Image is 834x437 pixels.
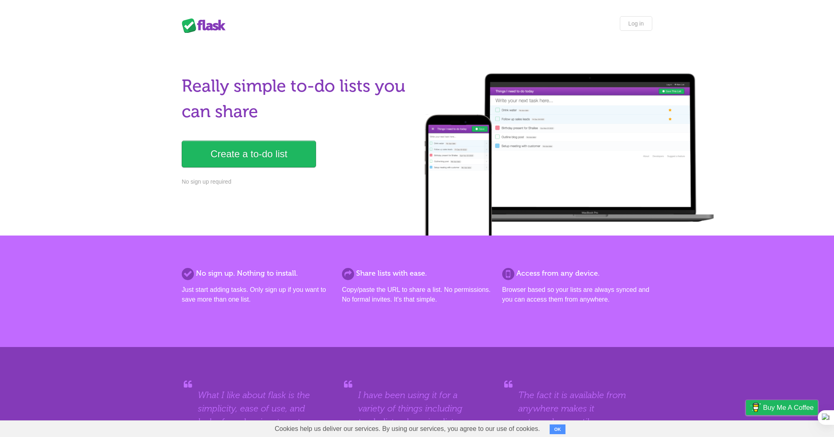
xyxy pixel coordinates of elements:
span: Cookies help us deliver our services. By using our services, you agree to our use of cookies. [267,421,548,437]
h2: No sign up. Nothing to install. [182,268,332,279]
img: Buy me a coffee [750,401,761,414]
span: Buy me a coffee [763,401,814,415]
p: Just start adding tasks. Only sign up if you want to save more than one list. [182,285,332,304]
a: Create a to-do list [182,141,316,167]
p: Copy/paste the URL to share a list. No permissions. No formal invites. It's that simple. [342,285,492,304]
button: OK [550,424,565,434]
h2: Share lists with ease. [342,268,492,279]
p: No sign up required [182,178,412,186]
p: Browser based so your lists are always synced and you can access them from anywhere. [502,285,652,304]
h1: Really simple to-do lists you can share [182,73,412,124]
div: Flask Lists [182,18,230,33]
h2: Access from any device. [502,268,652,279]
blockquote: The fact it is available from anywhere makes it extremely versatile. [518,388,636,428]
a: Buy me a coffee [746,400,818,415]
a: Log in [620,16,652,31]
